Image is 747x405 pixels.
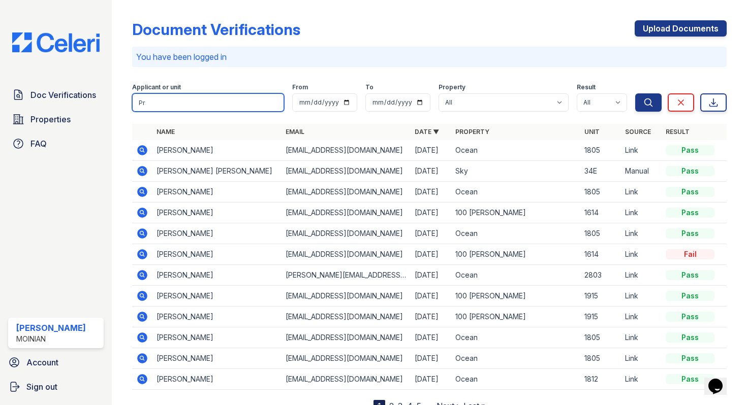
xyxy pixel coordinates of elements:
[580,286,621,307] td: 1915
[152,203,282,223] td: [PERSON_NAME]
[621,327,662,348] td: Link
[415,128,439,136] a: Date ▼
[286,128,304,136] a: Email
[621,307,662,327] td: Link
[282,348,411,369] td: [EMAIL_ADDRESS][DOMAIN_NAME]
[411,348,451,369] td: [DATE]
[26,356,58,368] span: Account
[621,161,662,182] td: Manual
[136,51,723,63] p: You have been logged in
[411,203,451,223] td: [DATE]
[580,223,621,244] td: 1805
[580,244,621,265] td: 1614
[666,374,714,384] div: Pass
[152,140,282,161] td: [PERSON_NAME]
[152,182,282,203] td: [PERSON_NAME]
[666,128,690,136] a: Result
[580,161,621,182] td: 34E
[704,364,737,395] iframe: chat widget
[282,307,411,327] td: [EMAIL_ADDRESS][DOMAIN_NAME]
[282,369,411,390] td: [EMAIL_ADDRESS][DOMAIN_NAME]
[411,161,451,182] td: [DATE]
[455,128,489,136] a: Property
[451,223,580,244] td: Ocean
[282,244,411,265] td: [EMAIL_ADDRESS][DOMAIN_NAME]
[282,286,411,307] td: [EMAIL_ADDRESS][DOMAIN_NAME]
[666,291,714,301] div: Pass
[282,140,411,161] td: [EMAIL_ADDRESS][DOMAIN_NAME]
[666,270,714,280] div: Pass
[666,145,714,155] div: Pass
[666,187,714,197] div: Pass
[292,83,308,91] label: From
[152,369,282,390] td: [PERSON_NAME]
[621,140,662,161] td: Link
[411,140,451,161] td: [DATE]
[132,93,284,112] input: Search by name, email, or unit number
[451,348,580,369] td: Ocean
[30,89,96,101] span: Doc Verifications
[666,312,714,322] div: Pass
[132,83,181,91] label: Applicant or unit
[132,20,300,39] div: Document Verifications
[152,244,282,265] td: [PERSON_NAME]
[577,83,596,91] label: Result
[451,182,580,203] td: Ocean
[365,83,373,91] label: To
[16,334,86,344] div: Moinian
[282,203,411,223] td: [EMAIL_ADDRESS][DOMAIN_NAME]
[580,140,621,161] td: 1805
[580,348,621,369] td: 1805
[580,369,621,390] td: 1812
[580,307,621,327] td: 1915
[4,377,108,397] button: Sign out
[282,265,411,286] td: [PERSON_NAME][EMAIL_ADDRESS][PERSON_NAME][DOMAIN_NAME]
[451,140,580,161] td: Ocean
[8,109,104,129] a: Properties
[666,353,714,363] div: Pass
[152,286,282,307] td: [PERSON_NAME]
[16,322,86,334] div: [PERSON_NAME]
[621,265,662,286] td: Link
[411,182,451,203] td: [DATE]
[621,286,662,307] td: Link
[8,85,104,105] a: Doc Verifications
[8,133,104,154] a: FAQ
[621,348,662,369] td: Link
[411,286,451,307] td: [DATE]
[411,327,451,348] td: [DATE]
[411,307,451,327] td: [DATE]
[411,244,451,265] td: [DATE]
[451,286,580,307] td: 100 [PERSON_NAME]
[621,223,662,244] td: Link
[30,113,71,125] span: Properties
[152,223,282,244] td: [PERSON_NAME]
[621,203,662,223] td: Link
[282,327,411,348] td: [EMAIL_ADDRESS][DOMAIN_NAME]
[4,32,108,52] img: CE_Logo_Blue-a8612792a0a2168367f1c8372b55b34899dd931a85d93a1a3d3e32e68fde9ad4.png
[282,223,411,244] td: [EMAIL_ADDRESS][DOMAIN_NAME]
[30,138,47,150] span: FAQ
[666,332,714,343] div: Pass
[411,265,451,286] td: [DATE]
[625,128,651,136] a: Source
[580,182,621,203] td: 1805
[282,161,411,182] td: [EMAIL_ADDRESS][DOMAIN_NAME]
[451,327,580,348] td: Ocean
[580,265,621,286] td: 2803
[621,369,662,390] td: Link
[580,327,621,348] td: 1805
[4,352,108,373] a: Account
[411,223,451,244] td: [DATE]
[621,182,662,203] td: Link
[666,166,714,176] div: Pass
[580,203,621,223] td: 1614
[152,265,282,286] td: [PERSON_NAME]
[157,128,175,136] a: Name
[411,369,451,390] td: [DATE]
[584,128,600,136] a: Unit
[152,307,282,327] td: [PERSON_NAME]
[635,20,727,37] a: Upload Documents
[26,381,57,393] span: Sign out
[451,369,580,390] td: Ocean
